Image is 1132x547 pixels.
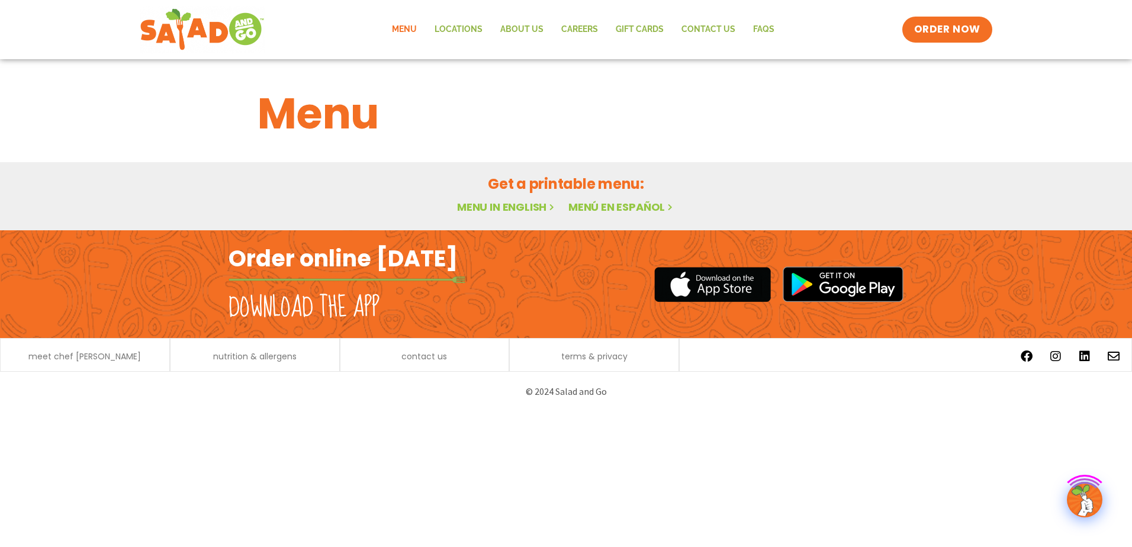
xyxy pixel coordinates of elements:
a: FAQs [744,16,783,43]
p: © 2024 Salad and Go [234,384,898,400]
img: new-SAG-logo-768×292 [140,6,265,53]
a: Menu in English [457,200,557,214]
span: ORDER NOW [914,22,980,37]
a: Careers [552,16,607,43]
nav: Menu [383,16,783,43]
a: nutrition & allergens [213,352,297,361]
h2: Order online [DATE] [229,244,458,273]
a: ORDER NOW [902,17,992,43]
a: Locations [426,16,491,43]
a: terms & privacy [561,352,628,361]
a: contact us [401,352,447,361]
a: GIFT CARDS [607,16,673,43]
a: Contact Us [673,16,744,43]
a: Menú en español [568,200,675,214]
h2: Get a printable menu: [258,173,874,194]
img: fork [229,276,465,283]
a: About Us [491,16,552,43]
a: meet chef [PERSON_NAME] [28,352,141,361]
a: Menu [383,16,426,43]
img: appstore [654,265,771,304]
h1: Menu [258,82,874,146]
h2: Download the app [229,291,380,324]
img: google_play [783,266,903,302]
